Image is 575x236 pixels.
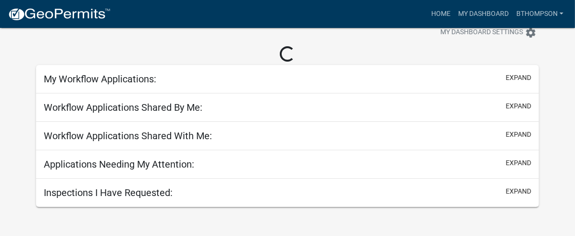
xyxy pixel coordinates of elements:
h5: Workflow Applications Shared With Me: [44,130,212,142]
a: bthompson [512,5,567,23]
span: My Dashboard Settings [440,27,523,39]
a: Home [427,5,454,23]
h5: Workflow Applications Shared By Me: [44,102,202,113]
button: expand [506,73,531,83]
h5: My Workflow Applications: [44,73,156,85]
h5: Applications Needing My Attention: [44,158,194,170]
button: My Dashboard Settingssettings [433,23,544,42]
button: expand [506,158,531,168]
button: expand [506,101,531,111]
button: expand [506,130,531,140]
h5: Inspections I Have Requested: [44,187,173,198]
a: My Dashboard [454,5,512,23]
i: settings [525,27,537,39]
button: expand [506,186,531,197]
